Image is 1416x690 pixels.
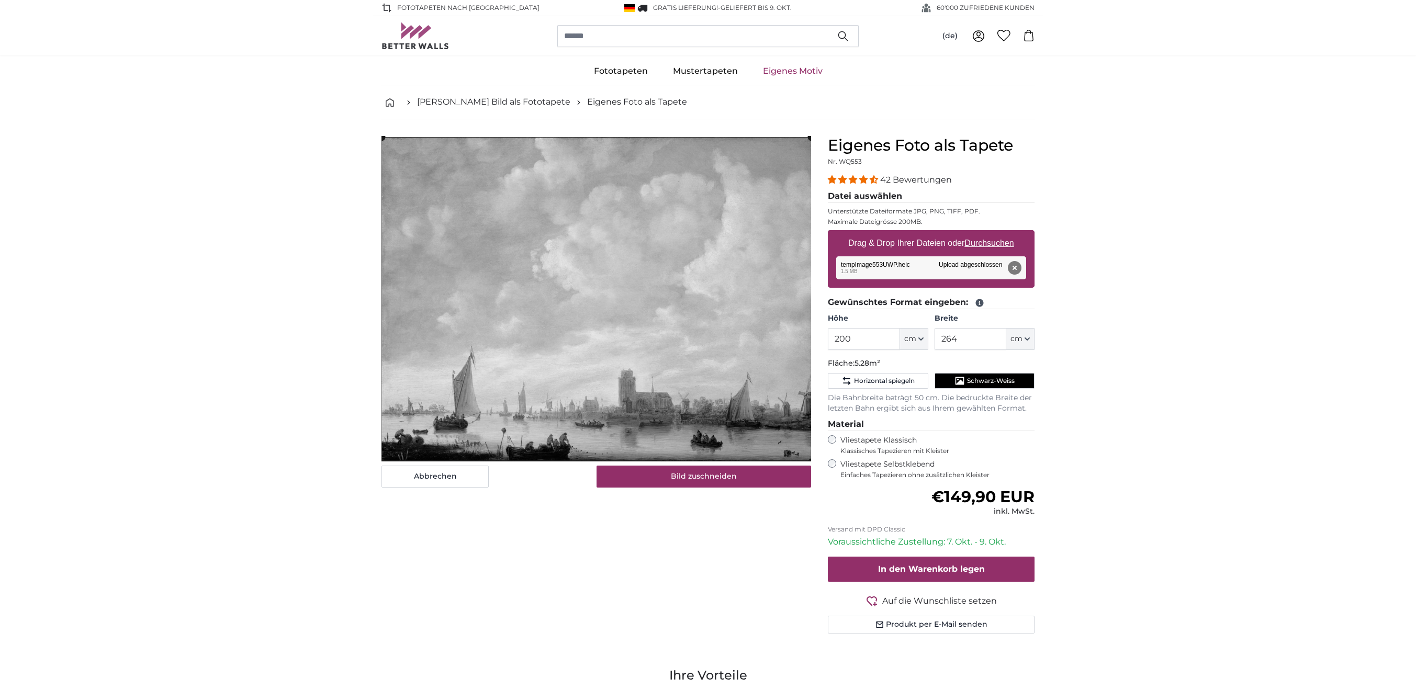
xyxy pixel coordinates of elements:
p: Maximale Dateigrösse 200MB. [828,218,1035,226]
div: inkl. MwSt. [931,506,1035,517]
span: Auf die Wunschliste setzen [882,595,997,607]
u: Durchsuchen [965,239,1014,247]
span: 60'000 ZUFRIEDENE KUNDEN [937,3,1035,13]
a: Mustertapeten [660,58,750,85]
span: Schwarz-Weiss [967,377,1015,385]
button: cm [900,328,928,350]
span: Geliefert bis 9. Okt. [721,4,792,12]
button: Schwarz-Weiss [935,373,1035,389]
p: Fläche: [828,358,1035,369]
button: Abbrechen [381,466,489,488]
label: Breite [935,313,1035,324]
span: Horizontal spiegeln [854,377,915,385]
label: Vliestapete Selbstklebend [840,459,1035,479]
legend: Datei auswählen [828,190,1035,203]
span: 42 Bewertungen [880,175,952,185]
button: In den Warenkorb legen [828,557,1035,582]
p: Voraussichtliche Zustellung: 7. Okt. - 9. Okt. [828,536,1035,548]
p: Die Bahnbreite beträgt 50 cm. Die bedruckte Breite der letzten Bahn ergibt sich aus Ihrem gewählt... [828,393,1035,414]
img: Betterwalls [381,22,449,49]
span: €149,90 EUR [931,487,1035,506]
a: Eigenes Motiv [750,58,835,85]
span: Nr. WQ553 [828,157,862,165]
span: 5.28m² [855,358,880,368]
a: Eigenes Foto als Tapete [587,96,687,108]
span: Klassisches Tapezieren mit Kleister [840,447,1026,455]
span: 4.38 stars [828,175,880,185]
span: GRATIS Lieferung! [653,4,718,12]
img: Deutschland [624,4,635,12]
button: Auf die Wunschliste setzen [828,594,1035,607]
label: Vliestapete Klassisch [840,435,1026,455]
span: Fototapeten nach [GEOGRAPHIC_DATA] [397,3,540,13]
p: Unterstützte Dateiformate JPG, PNG, TIFF, PDF. [828,207,1035,216]
button: cm [1006,328,1035,350]
h3: Ihre Vorteile [381,667,1035,684]
span: - [718,4,792,12]
label: Höhe [828,313,928,324]
button: Bild zuschneiden [597,466,812,488]
span: cm [904,334,916,344]
legend: Gewünschtes Format eingeben: [828,296,1035,309]
legend: Material [828,418,1035,431]
h1: Eigenes Foto als Tapete [828,136,1035,155]
a: [PERSON_NAME] Bild als Fototapete [417,96,570,108]
button: Produkt per E-Mail senden [828,616,1035,634]
span: Einfaches Tapezieren ohne zusätzlichen Kleister [840,471,1035,479]
a: Fototapeten [581,58,660,85]
button: (de) [934,27,966,46]
button: Horizontal spiegeln [828,373,928,389]
span: In den Warenkorb legen [878,564,985,574]
nav: breadcrumbs [381,85,1035,119]
p: Versand mit DPD Classic [828,525,1035,534]
span: cm [1010,334,1022,344]
label: Drag & Drop Ihrer Dateien oder [844,233,1018,254]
